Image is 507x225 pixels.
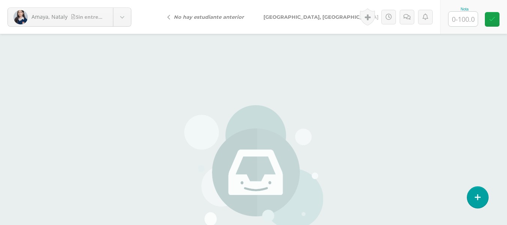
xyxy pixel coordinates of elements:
span: Sin entrega [71,14,104,20]
span: Amaya, Nataly [32,13,68,20]
input: 0-100.0 [448,12,478,26]
a: No hay estudiante anterior [161,8,254,26]
div: Nota [448,7,481,11]
i: No hay estudiante anterior [174,14,244,20]
a: [GEOGRAPHIC_DATA], [GEOGRAPHIC_DATA] [254,8,391,26]
span: [GEOGRAPHIC_DATA], [GEOGRAPHIC_DATA] [263,14,379,20]
img: 69f93c0e612934e887de1af0b600465d.png [14,10,28,24]
a: Amaya, NatalySin entrega [8,8,131,26]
